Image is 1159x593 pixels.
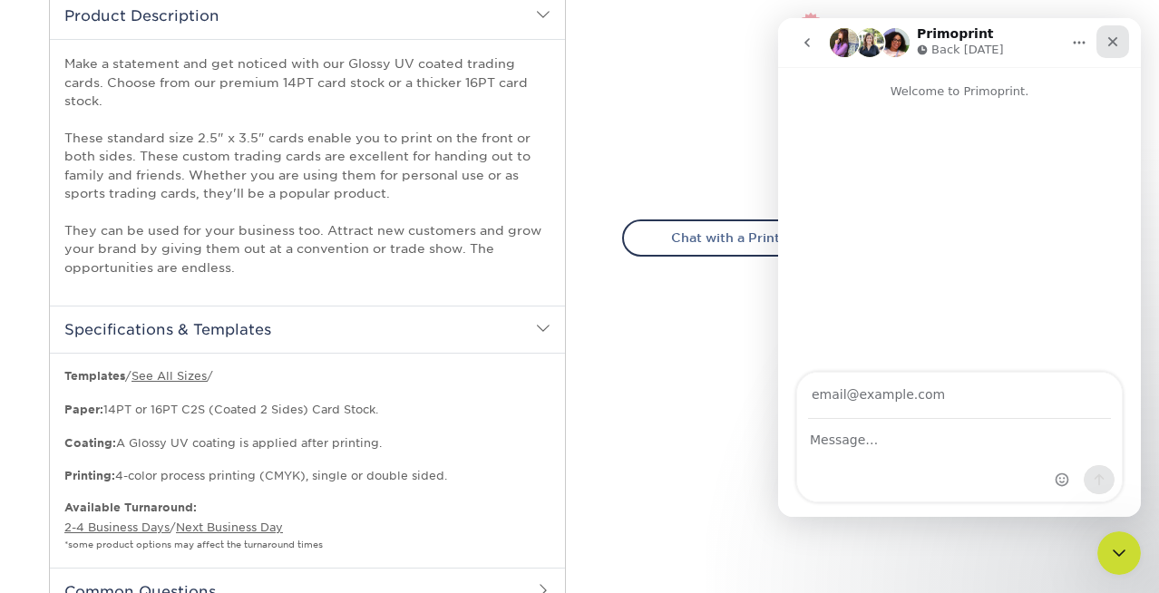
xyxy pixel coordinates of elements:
iframe: Google Customer Reviews [5,538,154,587]
h2: Specifications & Templates [50,306,565,353]
a: 2-4 Business Days [64,520,170,534]
small: *some product options may affect the turnaround times [64,540,323,549]
p: Make a statement and get noticed with our Glossy UV coated trading cards. Choose from our premium... [64,54,550,277]
a: See All Sizes [131,369,207,383]
b: Templates [64,369,125,383]
b: Available Turnaround: [64,501,197,514]
iframe: Intercom live chat [1097,531,1141,575]
strong: Paper: [64,403,103,416]
a: Chat with a Print Pro [622,219,855,256]
p: / / 14PT or 16PT C2S (Coated 2 Sides) Card Stock. A Glossy UV coating is applied after printing. ... [64,368,550,484]
iframe: Intercom live chat [778,18,1141,517]
a: Next Business Day [176,520,283,534]
p: / [64,500,550,553]
strong: Coating: [64,436,116,450]
strong: Printing: [64,469,115,482]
